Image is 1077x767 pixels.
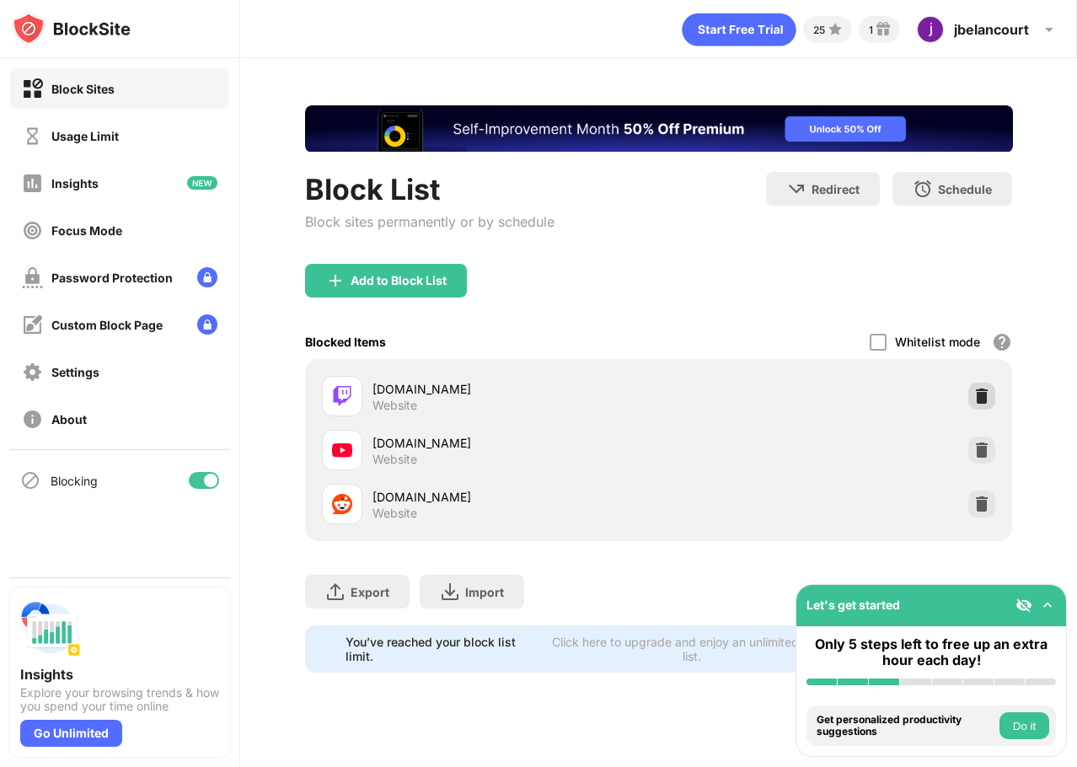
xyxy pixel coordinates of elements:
img: logo-blocksite.svg [12,12,131,46]
div: Schedule [938,182,992,196]
img: eye-not-visible.svg [1015,597,1032,614]
button: Do it [999,712,1049,739]
div: Only 5 steps left to free up an extra hour each day! [806,636,1056,668]
img: about-off.svg [22,409,43,430]
div: You’ve reached your block list limit. [346,635,538,663]
img: time-usage-off.svg [22,126,43,147]
div: [DOMAIN_NAME] [372,434,659,452]
div: Block List [305,172,555,206]
img: ACg8ocJP1ZHt8lJSx2dZK7pKWX8itqrB4E-cg_x6eFE5EWZFkWJUMA=s96-c [917,16,944,43]
div: Website [372,398,417,413]
div: Click here to upgrade and enjoy an unlimited block list. [548,635,837,663]
div: animation [682,13,796,46]
div: Website [372,506,417,521]
div: 1 [869,24,873,36]
img: block-on.svg [22,78,43,99]
div: Blocked Items [305,335,386,349]
div: Block sites permanently or by schedule [305,213,555,230]
div: Let's get started [806,598,900,612]
div: Explore your browsing trends & how you spend your time online [20,686,219,713]
div: Settings [51,365,99,379]
div: Custom Block Page [51,318,163,332]
img: push-insights.svg [20,598,81,659]
img: favicons [332,440,352,460]
div: 25 [813,24,825,36]
div: Focus Mode [51,223,122,238]
div: Insights [20,666,219,683]
img: blocking-icon.svg [20,470,40,491]
img: favicons [332,386,352,406]
img: new-icon.svg [187,176,217,190]
img: favicons [332,494,352,514]
div: Usage Limit [51,129,119,143]
iframe: Banner [305,105,1013,152]
img: customize-block-page-off.svg [22,314,43,335]
div: Add to Block List [351,274,447,287]
div: Whitelist mode [895,335,980,349]
img: reward-small.svg [873,19,893,40]
img: points-small.svg [825,19,845,40]
div: Get personalized productivity suggestions [817,714,995,738]
img: omni-setup-toggle.svg [1039,597,1056,614]
img: password-protection-off.svg [22,267,43,288]
img: lock-menu.svg [197,267,217,287]
div: Redirect [812,182,860,196]
div: [DOMAIN_NAME] [372,380,659,398]
img: insights-off.svg [22,173,43,194]
div: [DOMAIN_NAME] [372,488,659,506]
div: Website [372,452,417,467]
div: Go Unlimited [20,720,122,747]
div: Export [351,585,389,599]
img: settings-off.svg [22,362,43,383]
img: lock-menu.svg [197,314,217,335]
img: focus-off.svg [22,220,43,241]
div: Import [465,585,504,599]
div: Blocking [51,474,98,488]
div: Password Protection [51,271,173,285]
div: Block Sites [51,82,115,96]
div: jbelancourt [954,21,1029,38]
div: Insights [51,176,99,190]
div: About [51,412,87,426]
